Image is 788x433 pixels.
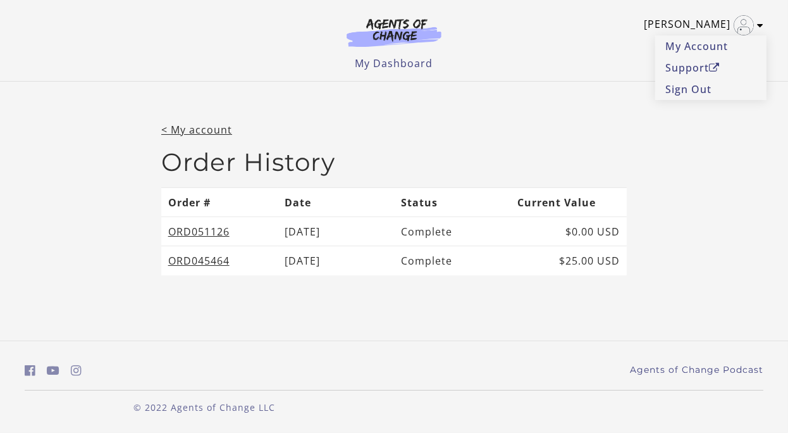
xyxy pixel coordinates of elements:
i: Open in a new window [709,63,720,73]
i: https://www.facebook.com/groups/aswbtestprep (Open in a new window) [25,365,35,377]
a: Sign Out [655,78,766,100]
a: My Account [655,35,766,57]
i: https://www.instagram.com/agentsofchangeprep/ (Open in a new window) [71,365,82,377]
td: Complete [394,246,510,275]
td: $25.00 USD [510,246,627,275]
th: Status [394,187,510,216]
th: Current Value [510,187,627,216]
th: Order # [161,187,278,216]
a: Toggle menu [644,15,757,35]
td: Complete [394,217,510,246]
p: © 2022 Agents of Change LLC [25,401,384,414]
td: [DATE] [278,246,394,275]
th: Date [278,187,394,216]
td: [DATE] [278,217,394,246]
td: $0.00 USD [510,217,627,246]
a: https://www.instagram.com/agentsofchangeprep/ (Open in a new window) [71,361,82,380]
a: SupportOpen in a new window [655,57,766,78]
a: Agents of Change Podcast [630,363,763,377]
a: ORD051126 [168,225,230,239]
a: https://www.youtube.com/c/AgentsofChangeTestPrepbyMeaganMitchell (Open in a new window) [47,361,59,380]
a: https://www.facebook.com/groups/aswbtestprep (Open in a new window) [25,361,35,380]
a: < My account [161,123,232,137]
a: My Dashboard [355,56,433,70]
h2: Order History [161,147,627,177]
i: https://www.youtube.com/c/AgentsofChangeTestPrepbyMeaganMitchell (Open in a new window) [47,365,59,377]
img: Agents of Change Logo [333,18,455,47]
a: ORD045464 [168,254,230,268]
